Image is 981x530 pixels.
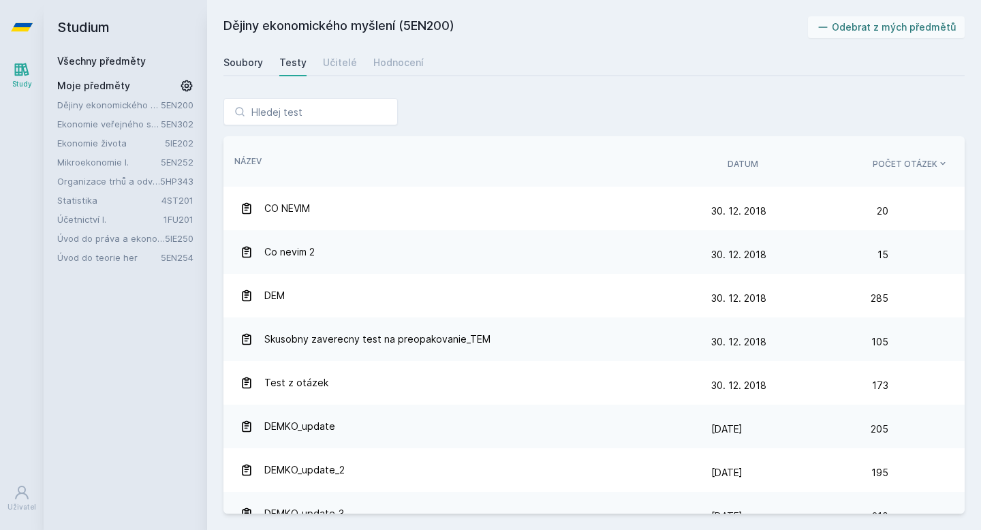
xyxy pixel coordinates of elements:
button: Název [234,155,262,168]
a: 4ST201 [161,195,193,206]
span: 205 [871,416,888,443]
a: 5EN302 [161,119,193,129]
span: DEMKO_update [264,413,335,440]
span: 195 [871,459,888,486]
span: 20 [877,198,888,225]
a: Mikroekonomie I. [57,155,161,169]
span: 105 [871,328,888,356]
span: 30. 12. 2018 [711,205,766,217]
a: Učitelé [323,49,357,76]
a: 5HP343 [160,176,193,187]
a: Dějiny ekonomického myšlení [57,98,161,112]
button: Počet otázek [873,158,948,170]
div: Testy [279,56,307,69]
div: Hodnocení [373,56,424,69]
span: Test z otázek [264,369,328,396]
a: 5EN200 [161,99,193,110]
a: Ekonomie života [57,136,165,150]
span: Co nevim 2 [264,238,315,266]
a: Ekonomie veřejného sektoru [57,117,161,131]
a: Úvod do teorie her [57,251,161,264]
a: Organizace trhů a odvětví pohledem manažerů [57,174,160,188]
a: CO NEVIM 30. 12. 2018 20 [223,187,965,230]
a: Co nevim 2 30. 12. 2018 15 [223,230,965,274]
div: Soubory [223,56,263,69]
a: Test z otázek 30. 12. 2018 173 [223,361,965,405]
span: [DATE] [711,423,743,435]
a: Testy [279,49,307,76]
button: Odebrat z mých předmětů [808,16,965,38]
a: 5EN254 [161,252,193,263]
span: 30. 12. 2018 [711,336,766,347]
a: DEM 30. 12. 2018 285 [223,274,965,317]
span: DEMKO_update_2 [264,456,345,484]
span: DEMKO_update_3 [264,500,344,527]
a: DEMKO_update [DATE] 205 [223,405,965,448]
span: 173 [872,372,888,399]
span: Počet otázek [873,158,937,170]
a: 5IE202 [165,138,193,149]
a: Účetnictví I. [57,213,163,226]
a: Uživatel [3,478,41,519]
a: Skusobny zaverecny test na preopakovanie_TEM 30. 12. 2018 105 [223,317,965,361]
span: 210 [872,503,888,530]
span: 285 [871,285,888,312]
a: Hodnocení [373,49,424,76]
span: Skusobny zaverecny test na preopakovanie_TEM [264,326,490,353]
input: Hledej test [223,98,398,125]
span: 30. 12. 2018 [711,379,766,391]
a: 5IE250 [165,233,193,244]
span: [DATE] [711,467,743,478]
span: 30. 12. 2018 [711,292,766,304]
span: 30. 12. 2018 [711,249,766,260]
h2: Dějiny ekonomického myšlení (5EN200) [223,16,808,38]
button: Datum [728,158,758,170]
span: DEM [264,282,285,309]
span: [DATE] [711,510,743,522]
a: DEMKO_update_2 [DATE] 195 [223,448,965,492]
span: Moje předměty [57,79,130,93]
a: Soubory [223,49,263,76]
a: Statistika [57,193,161,207]
a: 5EN252 [161,157,193,168]
span: CO NEVIM [264,195,310,222]
a: 1FU201 [163,214,193,225]
a: Úvod do práva a ekonomie [57,232,165,245]
a: Všechny předměty [57,55,146,67]
span: 15 [877,241,888,268]
div: Study [12,79,32,89]
div: Učitelé [323,56,357,69]
a: Study [3,54,41,96]
div: Uživatel [7,502,36,512]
